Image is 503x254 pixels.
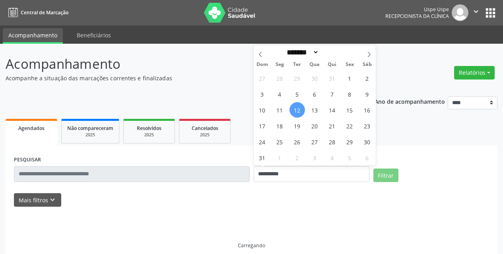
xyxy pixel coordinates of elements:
span: Cancelados [192,125,218,132]
span: Qua [306,62,323,67]
span: Agendados [18,125,45,132]
span: Julho 29, 2025 [289,70,305,86]
span: Central de Marcação [21,9,68,16]
span: Agosto 21, 2025 [324,118,340,134]
div: Uspe Uspe [385,6,449,13]
span: Agosto 7, 2025 [324,86,340,102]
span: Sex [341,62,358,67]
span: Agosto 16, 2025 [359,102,375,118]
div: 2025 [67,132,113,138]
span: Agosto 27, 2025 [307,134,322,149]
label: PESQUISAR [14,154,41,166]
span: Agosto 13, 2025 [307,102,322,118]
button: apps [484,6,497,20]
span: Agosto 10, 2025 [254,102,270,118]
span: Julho 30, 2025 [307,70,322,86]
span: Agosto 31, 2025 [254,150,270,165]
span: Agosto 11, 2025 [272,102,287,118]
span: Setembro 3, 2025 [307,150,322,165]
span: Agosto 1, 2025 [342,70,357,86]
span: Setembro 5, 2025 [342,150,357,165]
div: Carregando [238,242,265,249]
span: Agosto 8, 2025 [342,86,357,102]
span: Seg [271,62,288,67]
span: Agosto 14, 2025 [324,102,340,118]
select: Month [284,48,319,56]
span: Qui [323,62,341,67]
span: Agosto 24, 2025 [254,134,270,149]
span: Julho 28, 2025 [272,70,287,86]
i:  [472,7,480,16]
span: Agosto 5, 2025 [289,86,305,102]
button: Relatórios [454,66,495,79]
p: Ano de acompanhamento [375,96,445,106]
i: keyboard_arrow_down [48,196,57,204]
span: Agosto 19, 2025 [289,118,305,134]
span: Setembro 4, 2025 [324,150,340,165]
span: Setembro 1, 2025 [272,150,287,165]
span: Recepcionista da clínica [385,13,449,19]
span: Agosto 9, 2025 [359,86,375,102]
span: Setembro 2, 2025 [289,150,305,165]
span: Agosto 6, 2025 [307,86,322,102]
p: Acompanhe a situação das marcações correntes e finalizadas [6,74,350,82]
input: Year [319,48,345,56]
span: Agosto 2, 2025 [359,70,375,86]
span: Agosto 12, 2025 [289,102,305,118]
span: Agosto 29, 2025 [342,134,357,149]
a: Central de Marcação [6,6,68,19]
span: Agosto 26, 2025 [289,134,305,149]
span: Julho 31, 2025 [324,70,340,86]
button: Filtrar [373,169,398,182]
span: Agosto 3, 2025 [254,86,270,102]
button: Mais filtroskeyboard_arrow_down [14,193,61,207]
span: Agosto 4, 2025 [272,86,287,102]
span: Agosto 22, 2025 [342,118,357,134]
span: Resolvidos [137,125,161,132]
span: Dom [254,62,271,67]
p: Acompanhamento [6,54,350,74]
div: 2025 [129,132,169,138]
div: 2025 [185,132,225,138]
span: Agosto 28, 2025 [324,134,340,149]
span: Sáb [358,62,376,67]
a: Acompanhamento [3,28,63,44]
span: Agosto 25, 2025 [272,134,287,149]
span: Agosto 20, 2025 [307,118,322,134]
button:  [468,4,484,21]
span: Agosto 23, 2025 [359,118,375,134]
span: Ter [288,62,306,67]
span: Agosto 17, 2025 [254,118,270,134]
span: Setembro 6, 2025 [359,150,375,165]
span: Agosto 15, 2025 [342,102,357,118]
span: Julho 27, 2025 [254,70,270,86]
img: img [452,4,468,21]
a: Beneficiários [71,28,117,42]
span: Agosto 30, 2025 [359,134,375,149]
span: Não compareceram [67,125,113,132]
span: Agosto 18, 2025 [272,118,287,134]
